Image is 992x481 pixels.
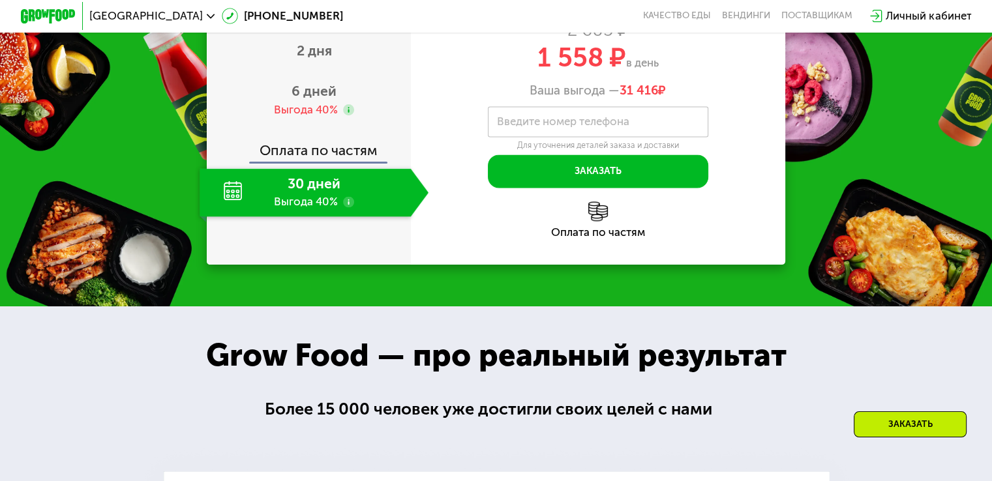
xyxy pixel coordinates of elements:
div: Заказать [854,411,967,437]
span: в день [626,56,659,69]
span: ₽ [620,83,666,98]
span: 1 558 ₽ [537,42,626,73]
div: Более 15 000 человек уже достигли своих целей с нами [265,396,728,422]
img: l6xcnZfty9opOoJh.png [588,201,608,221]
div: поставщикам [781,10,852,22]
span: 2 дня [297,42,332,59]
div: Оплата по частям [411,227,786,238]
a: Качество еды [643,10,711,22]
div: Личный кабинет [886,8,971,24]
div: Ваша выгода — [411,83,786,98]
div: 2 605 ₽ [411,22,786,37]
div: Выгода 40% [274,102,338,117]
button: Заказать [488,154,708,188]
div: Оплата по частям [208,130,411,162]
span: [GEOGRAPHIC_DATA] [89,10,203,22]
div: Grow Food — про реальный результат [183,332,809,379]
span: 6 дней [292,83,337,99]
a: Вендинги [722,10,770,22]
span: 31 416 [620,83,658,98]
label: Введите номер телефона [497,118,629,126]
div: Для уточнения деталей заказа и доставки [488,140,708,151]
a: [PHONE_NUMBER] [222,8,343,24]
